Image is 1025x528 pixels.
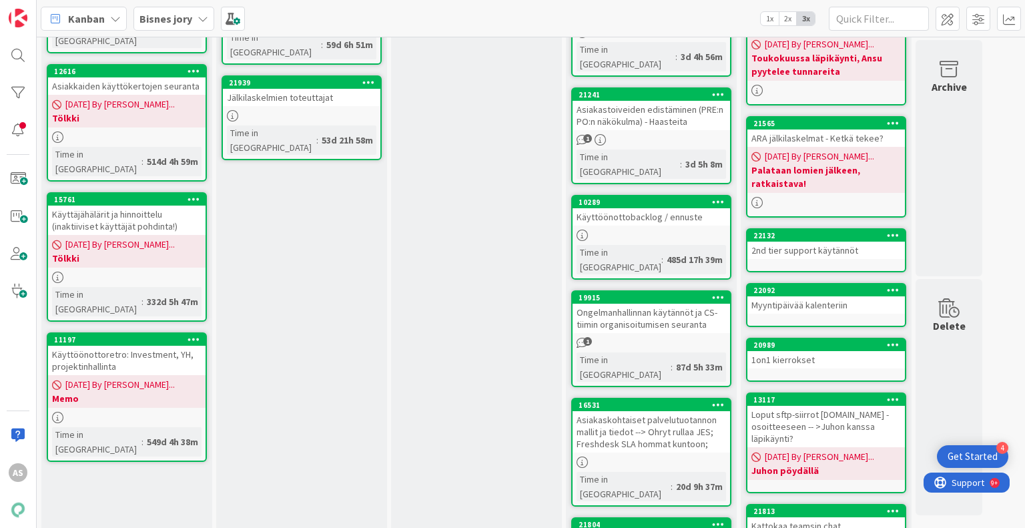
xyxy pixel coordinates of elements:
div: 22092 [747,284,905,296]
div: Asiakkaiden käyttökertojen seuranta [48,77,206,95]
div: 15761 [54,195,206,204]
div: 485d 17h 39m [663,252,726,267]
span: : [661,252,663,267]
span: [DATE] By [PERSON_NAME]... [765,450,874,464]
div: 19915Ongelmanhallinnan käytännöt ja CS-tiimin organisoitumisen seuranta [573,292,730,333]
div: 20989 [747,339,905,351]
span: 3x [797,12,815,25]
span: : [316,133,318,148]
div: Time in [GEOGRAPHIC_DATA] [52,287,141,316]
a: 209891on1 kierrokset [746,338,906,382]
div: 1on1 kierrokset [747,351,905,368]
div: Get Started [948,450,998,463]
a: 21241Asiakastoiveiden edistäminen (PRE:n PO:n näkökulma) - HaasteitaTime in [GEOGRAPHIC_DATA]:3d ... [571,87,731,184]
div: 10289 [573,196,730,208]
div: 87d 5h 33m [673,360,726,374]
div: 12616 [54,67,206,76]
div: 15761Käyttäjähälärit ja hinnoittelu (inaktiiviset käyttäjät pohdinta!) [48,194,206,235]
div: Loput sftp-siirrot [DOMAIN_NAME] -osoitteeseen -- >Juhon kanssa läpikäynti? [747,406,905,447]
div: 11197 [54,335,206,344]
div: 3d 4h 56m [677,49,726,64]
div: 332d 5h 47m [143,294,202,309]
a: 221322nd tier support käytännöt [746,228,906,272]
div: 21241Asiakastoiveiden edistäminen (PRE:n PO:n näkökulma) - Haasteita [573,89,730,130]
div: Asiakastoiveiden edistäminen (PRE:n PO:n näkökulma) - Haasteita [573,101,730,130]
b: Tölkki [52,252,202,265]
a: 22092Myyntipäivää kalenteriin [746,283,906,327]
div: 19915 [573,292,730,304]
div: Time in [GEOGRAPHIC_DATA] [52,147,141,176]
input: Quick Filter... [829,7,929,31]
a: 19915Ongelmanhallinnan käytännöt ja CS-tiimin organisoitumisen seurantaTime in [GEOGRAPHIC_DATA]:... [571,290,731,387]
div: 549d 4h 38m [143,435,202,449]
div: 21939Jälkilaskelmien toteuttajat [223,77,380,106]
div: 2nd tier support käytännöt [747,242,905,259]
div: 20d 9h 37m [673,479,726,494]
div: Time in [GEOGRAPHIC_DATA] [577,352,671,382]
div: 22092 [753,286,905,295]
div: 22132 [753,231,905,240]
div: 16531 [579,401,730,410]
div: 19915 [579,293,730,302]
span: 1 [583,134,592,143]
div: 21939 [223,77,380,89]
span: 1 [583,337,592,346]
div: 53d 21h 58m [318,133,376,148]
span: : [141,435,143,449]
span: [DATE] By [PERSON_NAME]... [65,378,175,392]
span: [DATE] By [PERSON_NAME]... [65,238,175,252]
div: Open Get Started checklist, remaining modules: 4 [937,445,1008,468]
div: 21565ARA jälkilaskelmat - Ketkä tekee? [747,117,905,147]
a: 15761Käyttäjähälärit ja hinnoittelu (inaktiiviset käyttäjät pohdinta!)[DATE] By [PERSON_NAME]...T... [47,192,207,322]
div: ARA jälkilaskelmat - Ketkä tekee? [747,129,905,147]
b: Toukokuussa läpikäynti, Ansu pyytelee tunnareita [751,51,901,78]
span: : [141,154,143,169]
div: 12616Asiakkaiden käyttökertojen seuranta [48,65,206,95]
div: 21241 [573,89,730,101]
div: Käyttöönottobacklog / ennuste [573,208,730,226]
div: 11197Käyttöönottoretro: Investment, YH, projektinhallinta [48,334,206,375]
span: [DATE] By [PERSON_NAME]... [765,150,874,164]
span: 2x [779,12,797,25]
div: 21565 [753,119,905,128]
b: Palataan lomien jälkeen, ratkaistava! [751,164,901,190]
div: 16531 [573,399,730,411]
span: Kanban [68,11,105,27]
b: Juhon pöydällä [751,464,901,477]
div: 221322nd tier support käytännöt [747,230,905,259]
span: Support [28,2,61,18]
div: Time in [GEOGRAPHIC_DATA] [227,30,321,59]
div: 209891on1 kierrokset [747,339,905,368]
b: Bisnes jory [139,12,192,25]
span: : [321,37,323,52]
div: Time in [GEOGRAPHIC_DATA] [577,472,671,501]
div: 12616 [48,65,206,77]
div: Time in [GEOGRAPHIC_DATA] [52,427,141,457]
span: : [675,49,677,64]
div: Delete [933,318,966,334]
div: 9+ [67,5,74,16]
img: avatar [9,501,27,519]
img: Visit kanbanzone.com [9,9,27,27]
span: [DATE] By [PERSON_NAME]... [765,37,874,51]
a: 16531Asiakaskohtaiset palvelutuotannon mallit ja tiedot --> Ohryt rullaa JES; Freshdesk SLA homma... [571,398,731,507]
div: 21939 [229,78,380,87]
div: AS [9,463,27,482]
div: Käyttöönottoretro: Investment, YH, projektinhallinta [48,346,206,375]
span: : [680,157,682,172]
div: 15761 [48,194,206,206]
a: 10289Käyttöönottobacklog / ennusteTime in [GEOGRAPHIC_DATA]:485d 17h 39m [571,195,731,280]
div: 13117 [753,395,905,405]
a: 13117Loput sftp-siirrot [DOMAIN_NAME] -osoitteeseen -- >Juhon kanssa läpikäynti?[DATE] By [PERSON... [746,392,906,493]
div: 59d 6h 51m [323,37,376,52]
div: Archive [932,79,967,95]
div: 21565 [747,117,905,129]
div: 11197 [48,334,206,346]
div: Time in [GEOGRAPHIC_DATA] [227,125,316,155]
div: Jälkilaskelmien toteuttajat [223,89,380,106]
span: 1x [761,12,779,25]
div: 13117Loput sftp-siirrot [DOMAIN_NAME] -osoitteeseen -- >Juhon kanssa läpikäynti? [747,394,905,447]
a: 12616Asiakkaiden käyttökertojen seuranta[DATE] By [PERSON_NAME]...TölkkiTime in [GEOGRAPHIC_DATA]... [47,64,207,182]
div: 21813 [747,505,905,517]
div: 10289 [579,198,730,207]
